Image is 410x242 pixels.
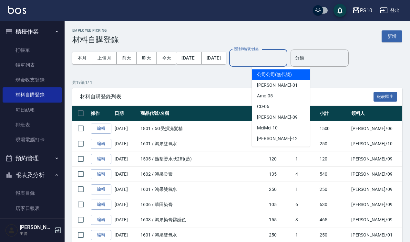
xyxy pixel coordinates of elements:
[139,121,267,136] td: 1801 / 5G受損洗髮精
[3,87,62,102] a: 材料自購登錄
[91,230,111,240] a: 編輯
[3,117,62,132] a: 排班表
[294,167,318,182] td: 4
[80,93,374,100] span: 材料自購登錄列表
[139,212,267,227] td: 1603 / 鴻果染膏霧感色
[3,132,62,147] a: 現場電腦打卡
[294,212,318,227] td: 3
[113,197,139,212] td: [DATE]
[3,167,62,183] button: 報表及分析
[3,186,62,201] a: 報表目錄
[318,121,350,136] td: 1500
[374,93,397,99] a: 報表匯出
[139,197,267,212] td: 1606 / 華田染膏
[113,151,139,167] td: [DATE]
[3,43,62,58] a: 打帳單
[234,47,259,51] label: 設計師編號/姓名
[3,23,62,40] button: 櫃檯作業
[267,212,294,227] td: 155
[72,52,92,64] button: 本月
[91,215,111,225] a: 編輯
[91,139,111,149] a: 編輯
[91,200,111,210] a: 編輯
[8,6,26,14] img: Logo
[91,169,111,179] a: 編輯
[257,71,292,78] span: 公司公司 (無代號)
[113,167,139,182] td: [DATE]
[91,124,111,134] a: 編輯
[257,93,273,99] span: Amo -05
[318,167,350,182] td: 540
[267,182,294,197] td: 250
[176,52,201,64] button: [DATE]
[72,28,119,33] h2: Employee Picking
[318,106,350,121] th: 小計
[91,184,111,194] a: 編輯
[3,103,62,117] a: 每日結帳
[350,4,375,17] button: PS10
[91,154,111,164] a: 編輯
[72,35,119,44] h3: 材料自購登錄
[374,92,397,102] button: 報表匯出
[3,58,62,72] a: 帳單列表
[333,4,346,17] button: save
[257,114,298,121] span: [PERSON_NAME] -09
[382,33,402,39] a: 新增
[92,52,117,64] button: 上個月
[257,82,298,89] span: [PERSON_NAME] -01
[113,182,139,197] td: [DATE]
[72,80,402,85] p: 共 19 筆, 1 / 1
[113,212,139,227] td: [DATE]
[318,151,350,167] td: 120
[294,151,318,167] td: 1
[113,121,139,136] td: [DATE]
[5,224,18,237] img: Person
[113,136,139,151] td: [DATE]
[318,197,350,212] td: 630
[3,216,62,231] a: 互助日報表
[294,197,318,212] td: 6
[20,224,53,231] h5: [PERSON_NAME]
[139,151,267,167] td: 1505 / 熱塑燙水狀2劑(藍)
[257,135,298,142] span: [PERSON_NAME] -12
[267,197,294,212] td: 105
[382,30,402,42] button: 新增
[113,106,139,121] th: 日期
[201,52,226,64] button: [DATE]
[318,136,350,151] td: 250
[139,136,267,151] td: 1601 / 鴻果雙氧水
[89,106,113,121] th: 操作
[267,167,294,182] td: 135
[139,167,267,182] td: 1602 / 鴻果染膏
[139,106,267,121] th: 商品代號/名稱
[257,125,278,131] span: MeiMei -10
[257,103,269,110] span: CD -06
[267,151,294,167] td: 120
[137,52,157,64] button: 昨天
[360,6,372,15] div: PS10
[117,52,137,64] button: 前天
[20,231,53,236] p: 主管
[318,212,350,227] td: 465
[3,72,62,87] a: 現金收支登錄
[294,182,318,197] td: 1
[157,52,177,64] button: 今天
[318,182,350,197] td: 250
[139,182,267,197] td: 1601 / 鴻果雙氧水
[377,5,402,16] button: 登出
[3,150,62,167] button: 預約管理
[3,201,62,216] a: 店家日報表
